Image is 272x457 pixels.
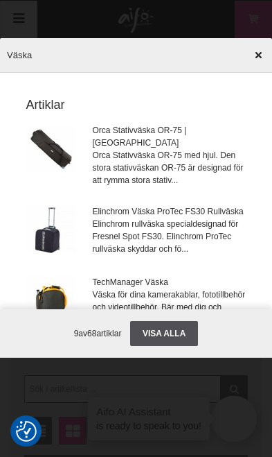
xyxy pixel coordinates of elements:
span: av [78,329,87,338]
span: 68 [87,329,96,338]
span: artiklar [96,329,121,338]
span: Elinchrom Väska ProTec FS30 Rullväska [93,205,246,218]
a: Elinchrom Väska ProTec FS30 RullväskaElinchrom rullväska specialdesignad för Fresnel Spot FS30. E... [18,196,254,266]
img: tmcb-blk02.jpg [27,276,75,325]
span: Väska för dina kamerakablar, fototillbehör och videotillbehör. Bär med dig och skydda dina viktig... [93,288,246,326]
span: Elinchrom rullväska specialdesignad för Fresnel Spot FS30. Elinchrom ProTec rullväska skyddar och... [93,218,246,255]
a: Visa alla [130,321,198,346]
span: 9 [74,329,79,338]
strong: Artiklar [17,96,255,114]
img: el33216_01.jpg [27,205,75,254]
span: Orca Stativväska OR-75 | [GEOGRAPHIC_DATA] [93,124,246,149]
span: TechManager Väska [93,276,246,288]
span: Orca Stativväska OR-75 med hjul. Den stora stativväskan OR-75 är designad för att rymma stora sta... [93,149,246,187]
img: or75-001.jpg [27,124,75,173]
button: Samtyckesinställningar [16,419,37,444]
img: Revisit consent button [16,421,37,442]
a: Orca Stativväska OR-75 | [GEOGRAPHIC_DATA]Orca Stativväska OR-75 med hjul. Den stora stativväskan... [18,115,254,195]
a: TechManager VäskaVäska för dina kamerakablar, fototillbehör och videotillbehör. Bär med dig och s... [18,267,254,336]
